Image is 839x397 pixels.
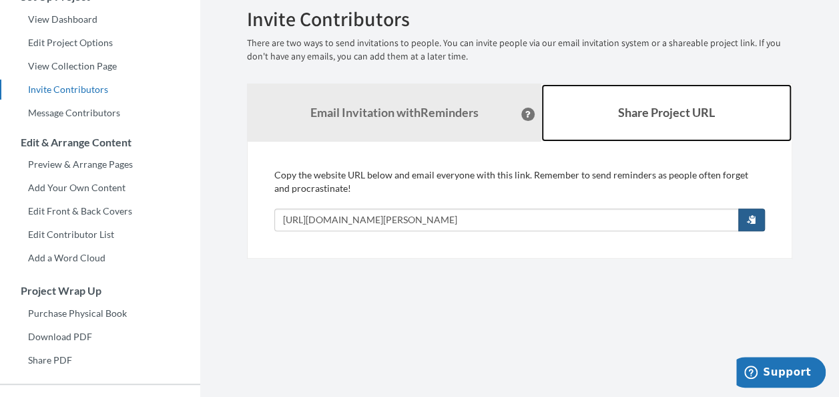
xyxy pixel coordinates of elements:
[618,105,715,120] b: Share Project URL
[247,8,792,30] h2: Invite Contributors
[1,136,200,148] h3: Edit & Arrange Content
[247,37,792,63] p: There are two ways to send invitations to people. You can invite people via our email invitation ...
[310,105,479,120] strong: Email Invitation with Reminders
[736,357,826,390] iframe: Opens a widget where you can chat to one of our agents
[1,285,200,297] h3: Project Wrap Up
[274,168,765,231] div: Copy the website URL below and email everyone with this link. Remember to send reminders as peopl...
